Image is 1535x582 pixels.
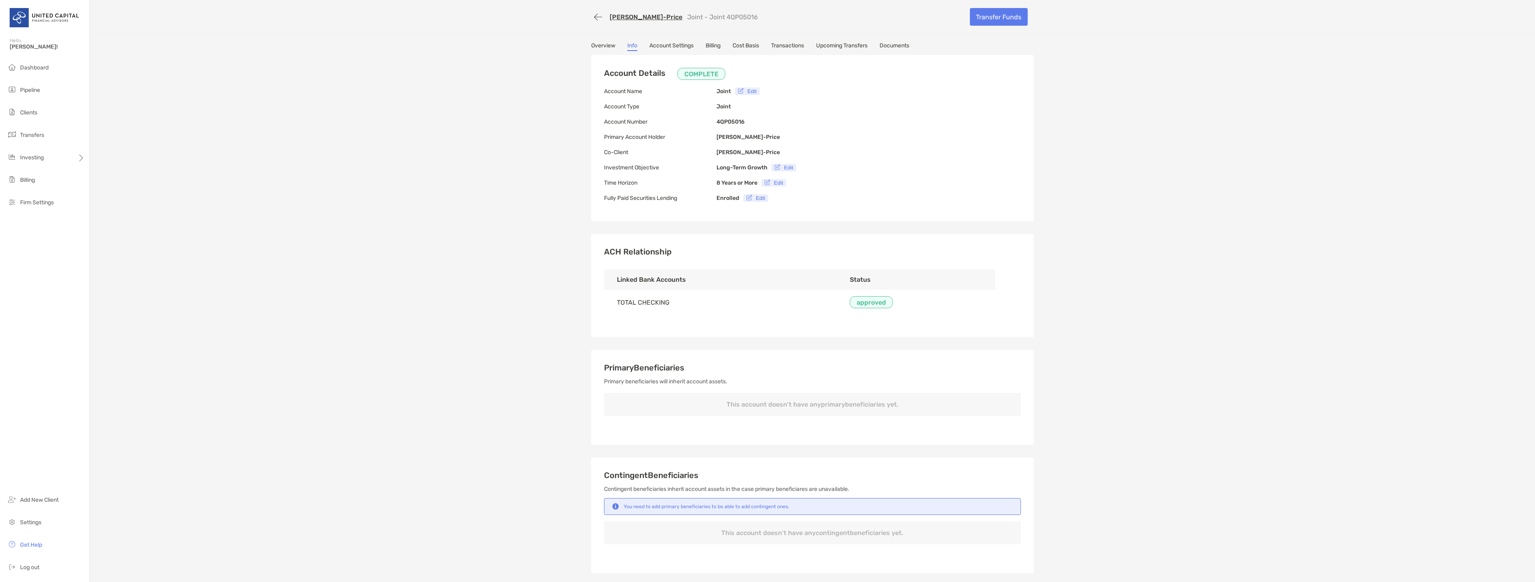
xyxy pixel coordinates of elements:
p: Account Number [604,117,716,127]
p: Time Horizon [604,178,716,188]
a: Upcoming Transfers [816,42,868,51]
span: Add New Client [20,497,59,503]
img: transfers icon [7,130,17,139]
img: add_new_client icon [7,494,17,504]
a: Account Settings [649,42,694,51]
img: settings icon [7,517,17,527]
span: Primary Beneficiaries [604,363,684,372]
span: Get Help [20,541,42,548]
b: 4QP05016 [716,118,745,125]
button: Edit [735,88,760,95]
span: Pipeline [20,87,40,94]
img: United Capital Logo [10,3,80,32]
b: [PERSON_NAME]-Price [716,149,780,156]
span: Billing [20,177,35,183]
a: Billing [706,42,721,51]
p: approved [857,297,886,307]
a: Documents [880,42,909,51]
th: Linked Bank Accounts [604,269,837,290]
img: dashboard icon [7,62,17,72]
button: Edit [772,164,796,171]
p: Contingent beneficiaries inherit account assets in the case primary beneficiares are unavailable. [604,484,1021,494]
span: Settings [20,519,41,526]
span: Firm Settings [20,199,54,206]
p: This account doesn’t have any primary beneficiaries yet. [604,393,1021,416]
td: TOTAL CHECKING [604,290,837,315]
a: Cost Basis [733,42,759,51]
p: Investment Objective [604,163,716,173]
p: Fully Paid Securities Lending [604,193,716,203]
img: firm-settings icon [7,197,17,207]
img: Notification icon [611,503,621,510]
b: Joint [716,103,731,110]
a: Overview [591,42,615,51]
img: get-help icon [7,539,17,549]
span: [PERSON_NAME]! [10,43,85,50]
p: COMPLETE [684,69,719,79]
div: You need to add primary beneficiaries to be able to add contingent ones. [624,504,789,509]
b: Enrolled [716,195,739,201]
th: Status [837,269,995,290]
img: logout icon [7,562,17,572]
span: Log out [20,564,39,571]
p: Co-Client [604,147,716,157]
p: This account doesn’t have any contingent beneficiaries yet. [604,521,1021,544]
button: Edit [761,179,786,187]
p: Account Name [604,86,716,96]
p: Joint - Joint 4QP05016 [687,13,758,21]
p: Account Type [604,102,716,112]
h3: Account Details [604,68,725,80]
img: investing icon [7,152,17,162]
img: billing icon [7,175,17,184]
a: Transfer Funds [970,8,1028,26]
b: Joint [716,88,731,95]
b: 8 Years or More [716,179,757,186]
a: Transactions [771,42,804,51]
b: [PERSON_NAME]-Price [716,134,780,140]
button: Edit [743,194,768,202]
b: Long-Term Growth [716,164,767,171]
h3: ACH Relationship [604,247,1021,256]
span: Clients [20,109,37,116]
span: Transfers [20,132,44,138]
a: Info [627,42,637,51]
span: Investing [20,154,44,161]
img: clients icon [7,107,17,117]
img: pipeline icon [7,85,17,94]
span: Dashboard [20,64,49,71]
a: [PERSON_NAME]-Price [610,13,682,21]
span: Contingent Beneficiaries [604,470,698,480]
p: Primary beneficiaries will inherit account assets. [604,376,1021,387]
p: Primary Account Holder [604,132,716,142]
